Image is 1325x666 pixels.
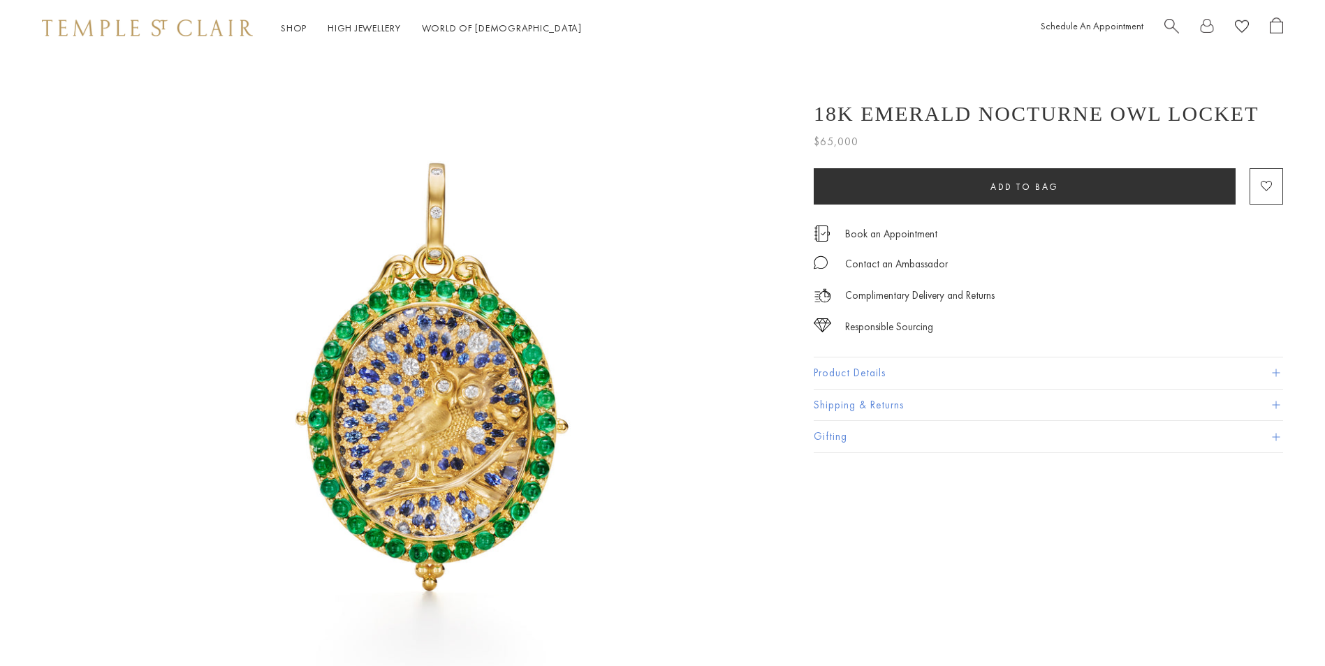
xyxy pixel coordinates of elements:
button: Add to bag [814,168,1236,205]
div: Contact an Ambassador [845,256,948,273]
h1: 18K Emerald Nocturne Owl Locket [814,102,1259,126]
div: Responsible Sourcing [845,318,933,336]
img: icon_sourcing.svg [814,318,831,332]
button: Gifting [814,421,1283,452]
a: Book an Appointment [845,226,937,242]
a: Search [1164,17,1179,39]
span: Add to bag [990,181,1059,193]
a: World of [DEMOGRAPHIC_DATA]World of [DEMOGRAPHIC_DATA] [422,22,582,34]
img: icon_delivery.svg [814,287,831,304]
span: $65,000 [814,133,858,151]
a: View Wishlist [1235,17,1249,39]
a: Schedule An Appointment [1041,20,1143,32]
a: High JewelleryHigh Jewellery [328,22,401,34]
img: MessageIcon-01_2.svg [814,256,828,269]
p: Complimentary Delivery and Returns [845,287,995,304]
a: Open Shopping Bag [1270,17,1283,39]
nav: Main navigation [281,20,582,37]
button: Shipping & Returns [814,390,1283,421]
img: Temple St. Clair [42,20,253,36]
img: icon_appointment.svg [814,225,830,242]
a: ShopShop [281,22,307,34]
button: Product Details [814,357,1283,389]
